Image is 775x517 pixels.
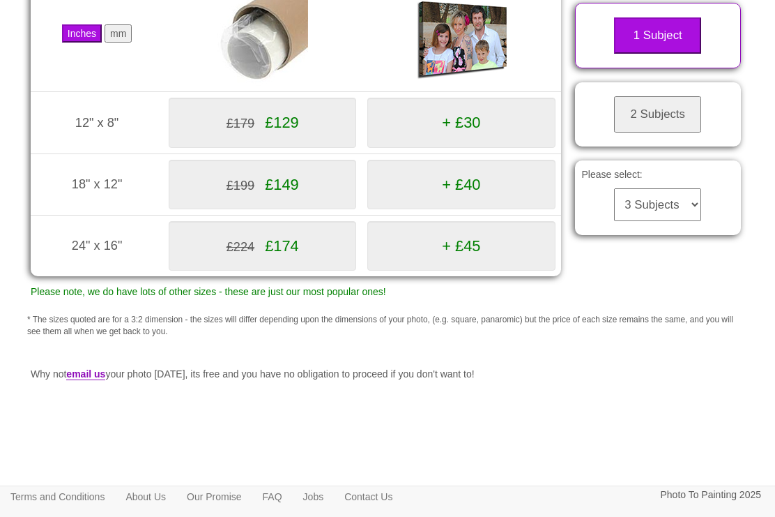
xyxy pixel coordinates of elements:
[575,160,742,235] div: Please select:
[227,240,254,254] span: £224
[252,486,293,507] a: FAQ
[115,486,176,507] a: About Us
[105,24,132,43] button: mm
[75,116,118,130] span: 12" x 8"
[27,314,748,337] p: * The sizes quoted are for a 3:2 dimension - the sizes will differ depending upon the dimensions ...
[62,24,102,43] button: Inches
[614,17,701,54] button: 1 Subject
[265,114,299,131] span: £129
[614,96,701,133] button: 2 Subjects
[176,486,252,507] a: Our Promise
[31,366,744,383] p: Why not your photo [DATE], its free and you have no obligation to proceed if you don't want to!
[72,177,123,191] span: 18" x 12"
[293,486,335,507] a: Jobs
[334,486,403,507] a: Contact Us
[442,114,480,131] span: + £30
[227,117,254,130] span: £179
[31,283,561,301] p: Please note, we do have lots of other sizes - these are just our most popular ones!
[72,239,123,253] span: 24" x 16"
[265,176,299,193] span: £149
[265,237,299,255] span: £174
[66,368,105,380] a: email us
[660,486,761,504] p: Photo To Painting 2025
[442,237,480,255] span: + £45
[227,179,254,193] span: £199
[442,176,480,193] span: + £40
